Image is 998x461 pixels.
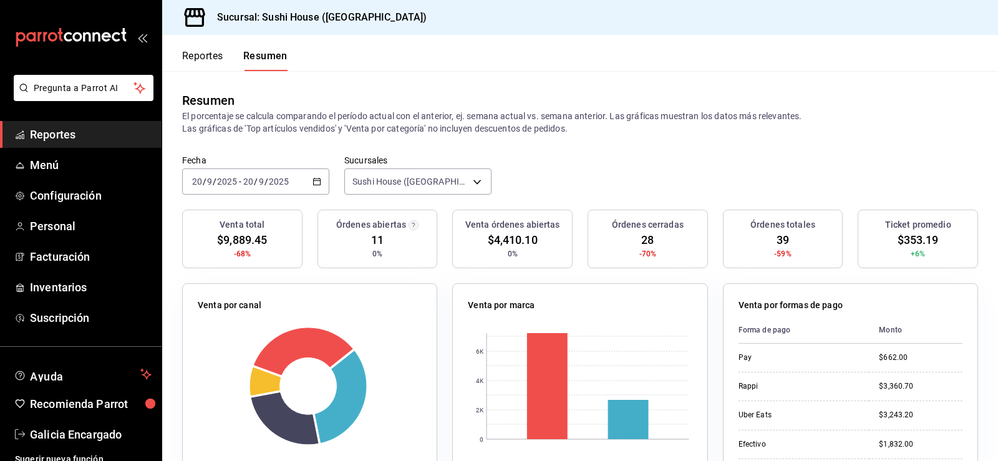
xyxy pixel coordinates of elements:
[336,218,406,231] h3: Órdenes abiertas
[191,177,203,187] input: --
[885,218,951,231] h3: Ticket promedio
[639,248,657,260] span: -70%
[641,231,654,248] span: 28
[264,177,268,187] span: /
[30,157,152,173] span: Menú
[30,279,152,296] span: Inventarios
[476,377,484,384] text: 4K
[465,218,560,231] h3: Venta órdenes abiertas
[879,352,962,363] div: $662.00
[30,367,135,382] span: Ayuda
[739,299,843,312] p: Venta por formas de pago
[213,177,216,187] span: /
[879,381,962,392] div: $3,360.70
[182,50,223,71] button: Reportes
[30,309,152,326] span: Suscripción
[488,231,538,248] span: $4,410.10
[30,395,152,412] span: Recomienda Parrot
[30,187,152,204] span: Configuración
[879,410,962,420] div: $3,243.20
[774,248,792,260] span: -59%
[216,177,238,187] input: ----
[911,248,925,260] span: +6%
[34,82,134,95] span: Pregunta a Parrot AI
[9,90,153,104] a: Pregunta a Parrot AI
[898,231,939,248] span: $353.19
[777,231,789,248] span: 39
[258,177,264,187] input: --
[198,299,261,312] p: Venta por canal
[14,75,153,101] button: Pregunta a Parrot AI
[480,436,483,443] text: 0
[234,248,251,260] span: -68%
[182,156,329,165] label: Fecha
[508,248,518,260] span: 0%
[206,177,213,187] input: --
[739,352,860,363] div: Pay
[182,91,235,110] div: Resumen
[739,381,860,392] div: Rappi
[220,218,264,231] h3: Venta total
[182,50,288,71] div: navigation tabs
[352,175,468,188] span: Sushi House ([GEOGRAPHIC_DATA])
[30,218,152,235] span: Personal
[203,177,206,187] span: /
[739,410,860,420] div: Uber Eats
[254,177,258,187] span: /
[344,156,492,165] label: Sucursales
[879,439,962,450] div: $1,832.00
[371,231,384,248] span: 11
[739,317,870,344] th: Forma de pago
[243,177,254,187] input: --
[739,439,860,450] div: Efectivo
[217,231,267,248] span: $9,889.45
[750,218,815,231] h3: Órdenes totales
[476,407,484,414] text: 2K
[30,126,152,143] span: Reportes
[476,348,484,355] text: 6K
[30,248,152,265] span: Facturación
[268,177,289,187] input: ----
[243,50,288,71] button: Resumen
[612,218,684,231] h3: Órdenes cerradas
[137,32,147,42] button: open_drawer_menu
[182,110,978,135] p: El porcentaje se calcula comparando el período actual con el anterior, ej. semana actual vs. sema...
[372,248,382,260] span: 0%
[468,299,535,312] p: Venta por marca
[239,177,241,187] span: -
[30,426,152,443] span: Galicia Encargado
[207,10,427,25] h3: Sucursal: Sushi House ([GEOGRAPHIC_DATA])
[869,317,962,344] th: Monto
